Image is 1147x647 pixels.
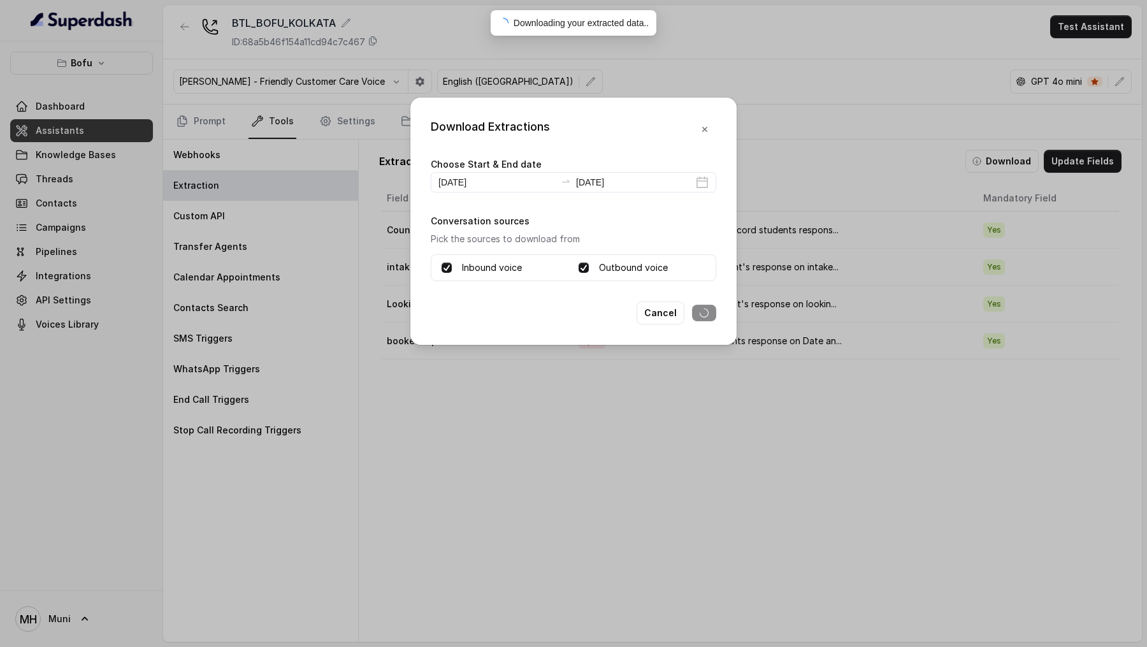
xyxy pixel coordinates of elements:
[431,159,542,170] label: Choose Start & End date
[514,18,649,28] span: Downloading your extracted data..
[431,215,530,226] label: Conversation sources
[561,176,571,186] span: swap-right
[438,175,556,189] input: Start date
[599,260,668,275] label: Outbound voice
[431,231,716,247] p: Pick the sources to download from
[576,175,693,189] input: End date
[637,302,684,324] button: Cancel
[497,17,510,29] span: loading
[462,260,522,275] label: Inbound voice
[561,176,571,186] span: to
[431,118,550,141] div: Download Extractions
